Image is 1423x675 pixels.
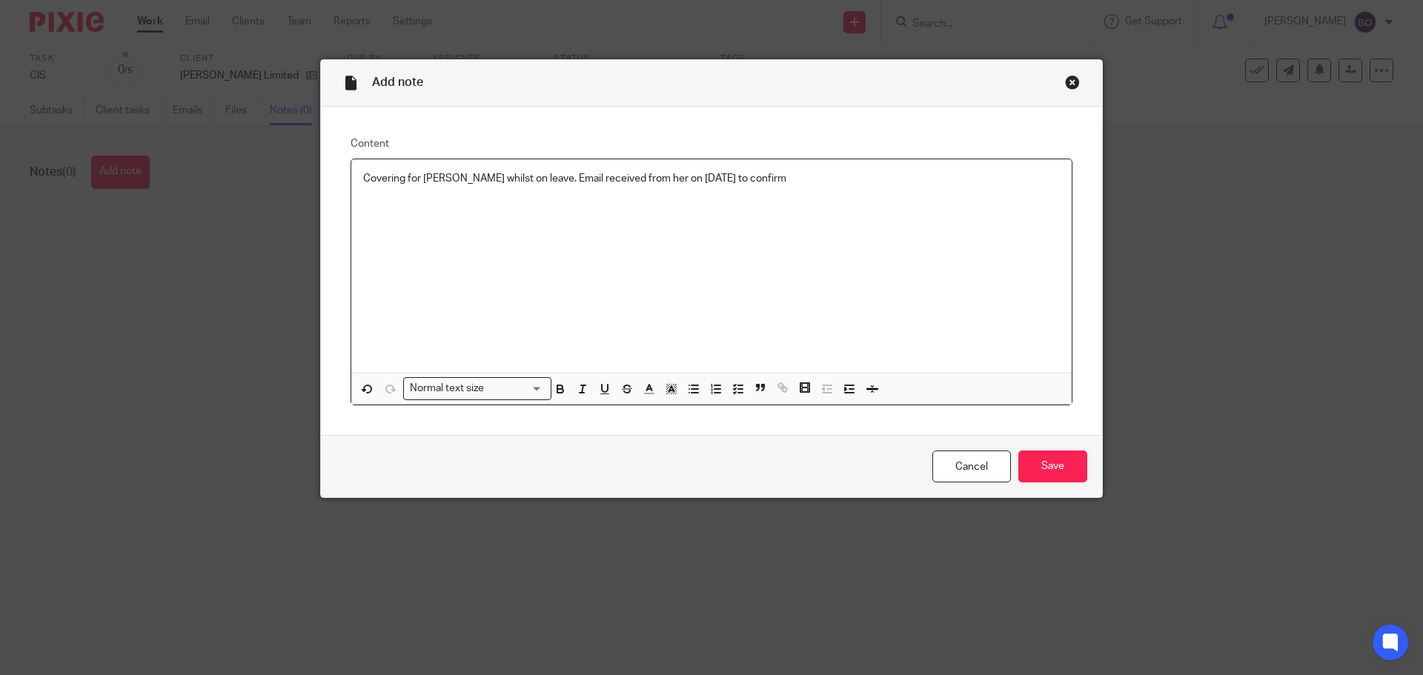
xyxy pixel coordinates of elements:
[1065,75,1080,90] div: Close this dialog window
[363,171,1060,186] p: Covering for [PERSON_NAME] whilst on leave. Email received from her on [DATE] to confirm
[489,381,543,396] input: Search for option
[372,76,423,88] span: Add note
[1018,450,1087,482] input: Save
[932,450,1011,482] a: Cancel
[407,381,488,396] span: Normal text size
[351,136,1072,151] label: Content
[403,377,551,400] div: Search for option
